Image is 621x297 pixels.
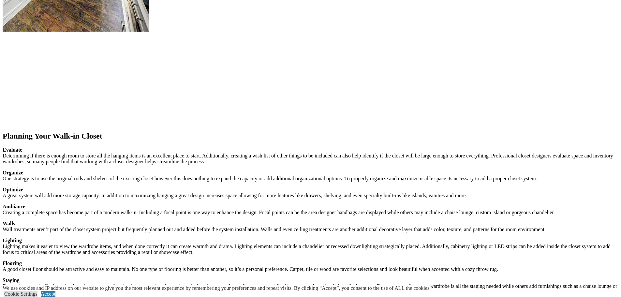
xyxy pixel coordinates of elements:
[4,291,37,297] a: Cookie Settings
[3,238,618,255] p: Lighting makes it easier to view the wardrobe items, and when done correctly it can create warmth...
[3,170,618,182] p: One strategy is to use the original rods and shelves of the existing closet however this does not...
[3,260,618,272] p: A good closet floor should be attractive and easy to maintain. No one type of flooring is better ...
[3,204,618,215] p: Creating a complete space has become part of a modern walk-in. Including a focal point is one way...
[3,187,23,192] strong: Optimize
[3,260,22,266] strong: Flooring
[3,204,25,209] strong: Ambiance
[3,238,22,243] strong: Lighting
[3,221,15,226] strong: Walls
[3,187,618,199] p: A great system will add more storage capacity. In addition to maximizing hanging a great design i...
[3,221,618,232] p: Wall treatments aren’t part of the closet system project but frequently planned out and added bef...
[3,147,618,165] p: Determining if there is enough room to store all the hanging items is an excellent place to start...
[3,147,22,153] strong: Evaluate
[3,170,23,175] strong: Organize
[3,277,20,283] strong: Staging
[3,277,618,295] p: Decorating puts the final touches into the space transforming it into a welcoming and magical env...
[3,132,618,141] h2: Planning Your Walk-in Closet
[3,285,431,291] div: We use cookies and IP address on our website to give you the most relevant experience by remember...
[41,291,55,297] a: Accept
